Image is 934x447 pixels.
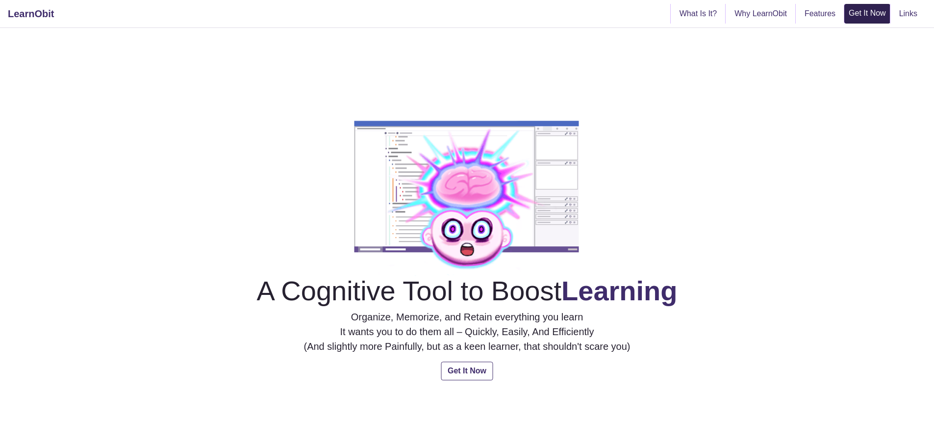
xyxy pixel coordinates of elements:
[441,362,493,380] a: Get It Now
[8,4,54,24] a: LearnObit
[8,8,54,19] b: LearnObit
[845,4,890,22] a: Get It Now
[731,4,791,24] a: Why LearnObit
[320,114,614,276] img: hereSectionImage.png
[676,4,721,24] a: What Is It?
[801,4,839,24] a: Features
[561,275,677,306] b: Learning
[895,4,921,24] a: Links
